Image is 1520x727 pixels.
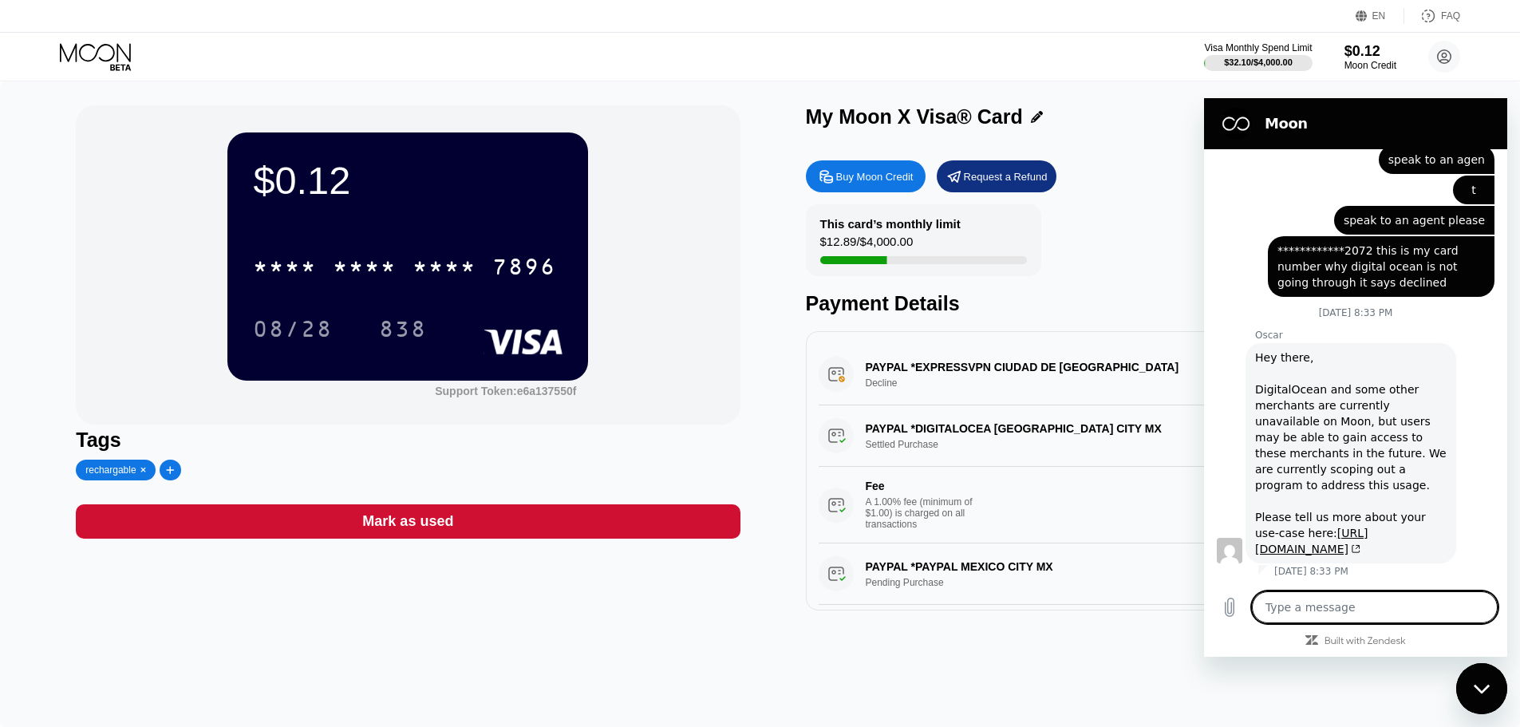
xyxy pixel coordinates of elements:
[1344,60,1396,71] div: Moon Credit
[806,105,1023,128] div: My Moon X Visa® Card
[1224,57,1293,67] div: $32.10 / $4,000.00
[435,385,576,397] div: Support Token: e6a137550f
[820,235,914,256] div: $12.89 / $4,000.00
[76,429,740,452] div: Tags
[806,292,1470,315] div: Payment Details
[1204,42,1312,71] div: Visa Monthly Spend Limit$32.10/$4,000.00
[76,504,740,539] div: Mark as used
[819,605,1457,682] div: FeeA 1.00% fee (minimum of $1.00) is charged on all transactions$1.00[DATE] 9:21 AM
[379,318,427,344] div: 838
[85,464,136,476] div: rechargable
[1344,43,1396,60] div: $0.12
[1404,8,1460,24] div: FAQ
[964,170,1048,184] div: Request a Refund
[937,160,1056,192] div: Request a Refund
[253,318,333,344] div: 08/28
[1204,42,1312,53] div: Visa Monthly Spend Limit
[1372,10,1386,22] div: EN
[1204,98,1507,657] iframe: Messaging window
[866,496,985,530] div: A 1.00% fee (minimum of $1.00) is charged on all transactions
[819,467,1457,543] div: FeeA 1.00% fee (minimum of $1.00) is charged on all transactions$1.00[DATE] 9:22 AM
[836,170,914,184] div: Buy Moon Credit
[367,309,439,349] div: 838
[806,160,926,192] div: Buy Moon Credit
[1344,43,1396,71] div: $0.12Moon Credit
[492,256,556,282] div: 7896
[362,512,453,531] div: Mark as used
[820,217,961,231] div: This card’s monthly limit
[253,158,563,203] div: $0.12
[1356,8,1404,24] div: EN
[866,480,977,492] div: Fee
[435,385,576,397] div: Support Token:e6a137550f
[1456,663,1507,714] iframe: Button to launch messaging window, conversation in progress
[241,309,345,349] div: 08/28
[1441,10,1460,22] div: FAQ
